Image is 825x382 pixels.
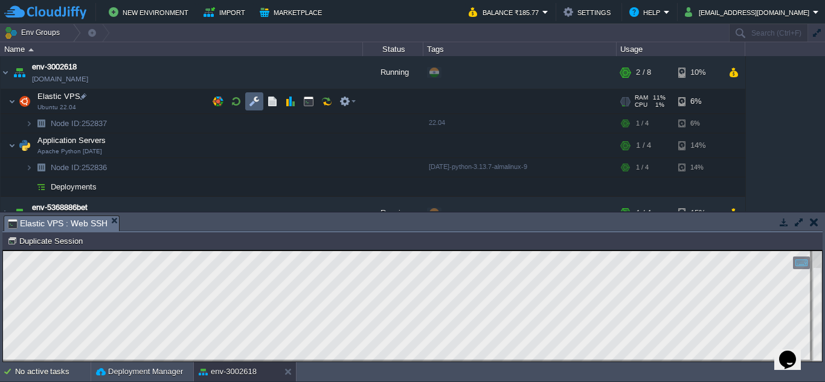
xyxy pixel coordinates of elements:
[50,118,109,129] a: Node ID:252837
[363,197,423,229] div: Running
[199,366,257,378] button: env-3002618
[260,5,326,19] button: Marketplace
[7,235,86,246] button: Duplicate Session
[36,136,108,145] a: Application ServersApache Python [DATE]
[4,5,86,20] img: CloudJiffy
[1,56,10,89] img: AMDAwAAAACH5BAEAAAAALAAAAAABAAEAAAICRAEAOw==
[50,162,109,173] a: Node ID:252836
[678,114,717,133] div: 6%
[11,197,28,229] img: AMDAwAAAACH5BAEAAAAALAAAAAABAAEAAAICRAEAOw==
[635,94,648,101] span: RAM
[364,42,423,56] div: Status
[15,362,91,381] div: No active tasks
[25,158,33,177] img: AMDAwAAAACH5BAEAAAAALAAAAAABAAEAAAICRAEAOw==
[469,5,542,19] button: Balance ₹185.77
[678,158,717,177] div: 14%
[8,89,16,113] img: AMDAwAAAACH5BAEAAAAALAAAAAABAAEAAAICRAEAOw==
[636,197,651,229] div: 1 / 4
[429,119,445,126] span: 22.04
[32,61,77,73] a: env-3002618
[51,163,82,172] span: Node ID:
[652,101,664,109] span: 1%
[685,5,813,19] button: [EMAIL_ADDRESS][DOMAIN_NAME]
[204,5,249,19] button: Import
[424,42,616,56] div: Tags
[1,197,10,229] img: AMDAwAAAACH5BAEAAAAALAAAAAABAAEAAAICRAEAOw==
[678,89,717,113] div: 6%
[678,56,717,89] div: 10%
[16,133,33,158] img: AMDAwAAAACH5BAEAAAAALAAAAAABAAEAAAICRAEAOw==
[629,5,664,19] button: Help
[617,42,745,56] div: Usage
[96,366,183,378] button: Deployment Manager
[37,148,102,155] span: Apache Python [DATE]
[8,216,108,231] span: Elastic VPS : Web SSH
[653,94,666,101] span: 11%
[33,158,50,177] img: AMDAwAAAACH5BAEAAAAALAAAAAABAAEAAAICRAEAOw==
[774,334,813,370] iframe: chat widget
[636,158,649,177] div: 1 / 4
[8,133,16,158] img: AMDAwAAAACH5BAEAAAAALAAAAAABAAEAAAICRAEAOw==
[51,119,82,128] span: Node ID:
[33,177,50,196] img: AMDAwAAAACH5BAEAAAAALAAAAAABAAEAAAICRAEAOw==
[36,92,82,101] a: Elastic VPSUbuntu 22.04
[636,114,649,133] div: 1 / 4
[50,118,109,129] span: 252837
[16,89,33,113] img: AMDAwAAAACH5BAEAAAAALAAAAAABAAEAAAICRAEAOw==
[4,24,64,41] button: Env Groups
[25,177,33,196] img: AMDAwAAAACH5BAEAAAAALAAAAAABAAEAAAICRAEAOw==
[1,42,362,56] div: Name
[50,182,98,192] a: Deployments
[635,101,647,109] span: CPU
[429,163,527,170] span: [DATE]-python-3.13.7-almalinux-9
[678,133,717,158] div: 14%
[25,114,33,133] img: AMDAwAAAACH5BAEAAAAALAAAAAABAAEAAAICRAEAOw==
[636,133,651,158] div: 1 / 4
[37,104,76,111] span: Ubuntu 22.04
[11,56,28,89] img: AMDAwAAAACH5BAEAAAAALAAAAAABAAEAAAICRAEAOw==
[363,56,423,89] div: Running
[36,91,82,101] span: Elastic VPS
[32,202,88,214] a: env-5368886bet
[32,73,88,85] a: [DOMAIN_NAME]
[636,56,651,89] div: 2 / 8
[33,114,50,133] img: AMDAwAAAACH5BAEAAAAALAAAAAABAAEAAAICRAEAOw==
[36,135,108,145] span: Application Servers
[563,5,614,19] button: Settings
[28,48,34,51] img: AMDAwAAAACH5BAEAAAAALAAAAAABAAEAAAICRAEAOw==
[109,5,192,19] button: New Environment
[678,197,717,229] div: 15%
[50,162,109,173] span: 252836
